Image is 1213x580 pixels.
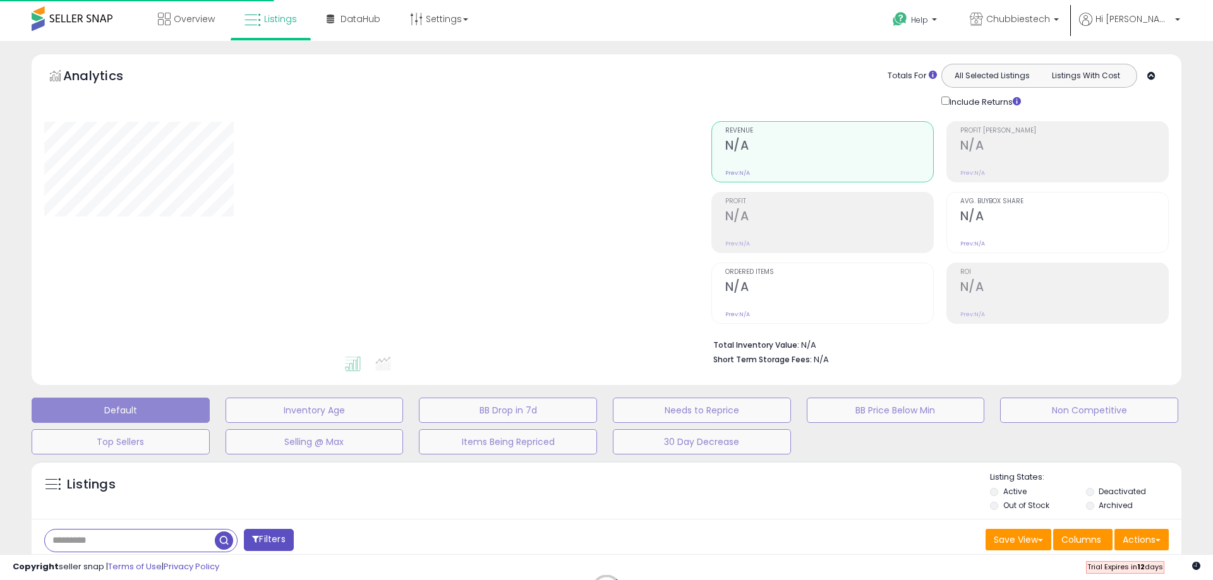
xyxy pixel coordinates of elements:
small: Prev: N/A [725,169,750,177]
small: Prev: N/A [725,240,750,247]
span: Overview [174,13,215,25]
span: N/A [814,353,829,365]
button: All Selected Listings [945,68,1039,84]
span: DataHub [341,13,380,25]
h2: N/A [725,280,933,297]
h2: N/A [725,209,933,226]
span: ROI [960,269,1168,276]
h2: N/A [960,209,1168,226]
span: Profit [725,198,933,205]
button: BB Drop in 7d [419,398,597,423]
span: Help [911,15,928,25]
button: BB Price Below Min [807,398,985,423]
span: Hi [PERSON_NAME] [1095,13,1171,25]
button: Selling @ Max [226,429,404,454]
small: Prev: N/A [960,311,985,318]
span: Revenue [725,127,933,134]
h2: N/A [960,280,1168,297]
small: Prev: N/A [960,240,985,247]
h2: N/A [960,138,1168,155]
button: Items Being Repriced [419,429,597,454]
a: Hi [PERSON_NAME] [1079,13,1180,41]
button: Default [32,398,210,423]
span: Ordered Items [725,269,933,276]
h5: Analytics [63,67,148,88]
b: Total Inventory Value: [713,340,799,350]
div: Include Returns [932,94,1036,109]
li: N/A [713,336,1159,352]
small: Prev: N/A [725,311,750,318]
button: Non Competitive [1000,398,1178,423]
span: Listings [264,13,297,25]
h2: N/A [725,138,933,155]
span: Chubbiestech [986,13,1050,25]
button: Listings With Cost [1039,68,1133,84]
button: Top Sellers [32,429,210,454]
small: Prev: N/A [960,169,985,177]
span: Avg. Buybox Share [960,198,1168,205]
div: seller snap | | [13,561,219,573]
i: Get Help [892,11,908,27]
strong: Copyright [13,560,59,572]
span: Profit [PERSON_NAME] [960,127,1168,134]
a: Help [883,2,950,41]
button: 30 Day Decrease [613,429,791,454]
button: Needs to Reprice [613,398,791,423]
div: Totals For [888,70,937,82]
b: Short Term Storage Fees: [713,354,812,365]
button: Inventory Age [226,398,404,423]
